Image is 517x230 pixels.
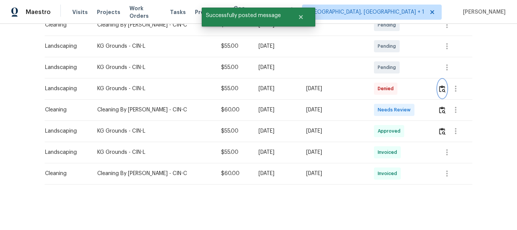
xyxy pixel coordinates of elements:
[378,127,403,135] span: Approved
[308,8,424,16] span: [GEOGRAPHIC_DATA], [GEOGRAPHIC_DATA] + 1
[221,170,246,177] div: $60.00
[45,42,85,50] div: Landscaping
[439,106,445,114] img: Review Icon
[221,42,246,50] div: $55.00
[378,170,400,177] span: Invoiced
[221,149,246,156] div: $55.00
[97,106,209,114] div: Cleaning By [PERSON_NAME] - CIN-C
[97,42,209,50] div: KG Grounds - CIN-L
[221,64,246,71] div: $55.00
[258,170,294,177] div: [DATE]
[438,122,447,140] button: Review Icon
[45,106,85,114] div: Cleaning
[306,106,362,114] div: [DATE]
[378,85,397,92] span: Denied
[439,85,445,92] img: Review Icon
[45,64,85,71] div: Landscaping
[97,127,209,135] div: KG Grounds - CIN-L
[202,8,288,23] span: Successfully posted message
[378,149,400,156] span: Invoiced
[258,106,294,114] div: [DATE]
[170,9,186,15] span: Tasks
[97,64,209,71] div: KG Grounds - CIN-L
[378,21,399,29] span: Pending
[439,128,445,135] img: Review Icon
[288,9,313,25] button: Close
[129,5,161,20] span: Work Orders
[221,106,246,114] div: $60.00
[97,8,120,16] span: Projects
[97,85,209,92] div: KG Grounds - CIN-L
[258,85,294,92] div: [DATE]
[378,42,399,50] span: Pending
[45,149,85,156] div: Landscaping
[221,85,246,92] div: $55.00
[258,149,294,156] div: [DATE]
[306,127,362,135] div: [DATE]
[195,8,224,16] span: Properties
[45,85,85,92] div: Landscaping
[378,106,414,114] span: Needs Review
[306,85,362,92] div: [DATE]
[378,64,399,71] span: Pending
[97,170,209,177] div: Cleaning By [PERSON_NAME] - CIN-C
[234,5,278,20] span: Geo Assignments
[45,170,85,177] div: Cleaning
[45,127,85,135] div: Landscaping
[306,170,362,177] div: [DATE]
[438,101,447,119] button: Review Icon
[97,21,209,29] div: Cleaning By [PERSON_NAME] - CIN-C
[460,8,506,16] span: [PERSON_NAME]
[45,21,85,29] div: Cleaning
[26,8,51,16] span: Maestro
[221,127,246,135] div: $55.00
[438,80,447,98] button: Review Icon
[306,149,362,156] div: [DATE]
[258,127,294,135] div: [DATE]
[258,42,294,50] div: [DATE]
[72,8,88,16] span: Visits
[258,64,294,71] div: [DATE]
[97,149,209,156] div: KG Grounds - CIN-L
